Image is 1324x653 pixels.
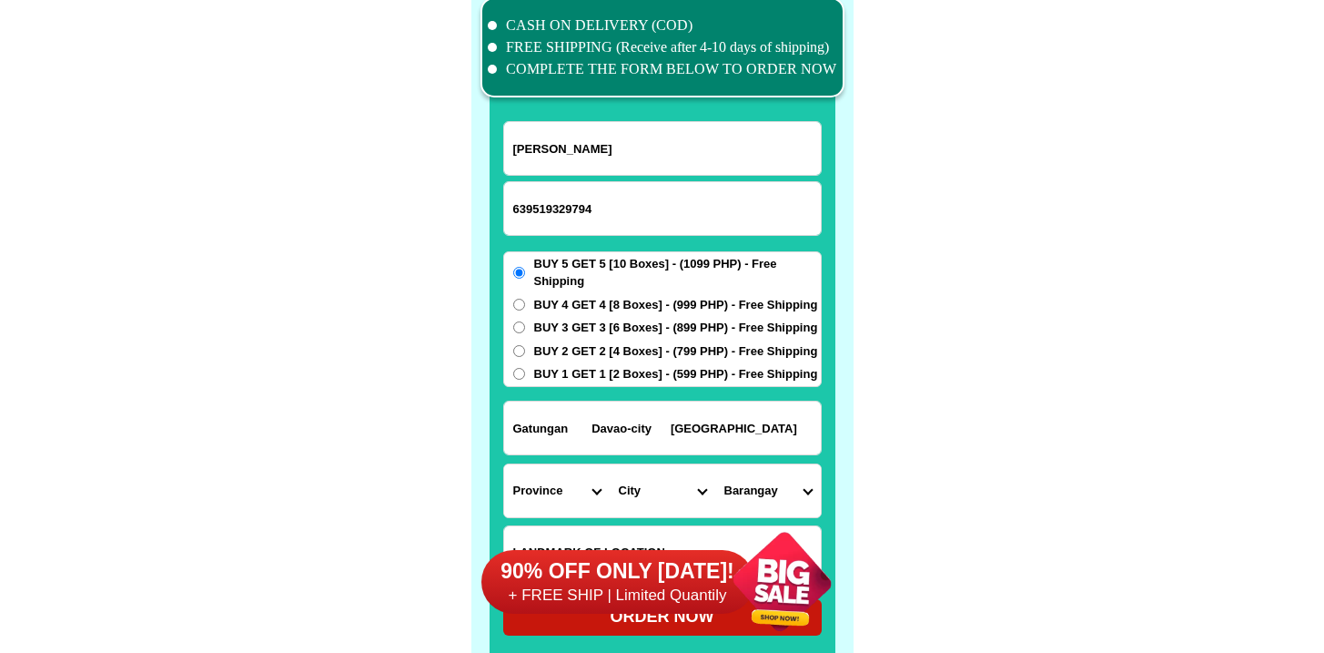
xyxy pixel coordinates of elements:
input: BUY 3 GET 3 [6 Boxes] - (899 PHP) - Free Shipping [513,321,525,333]
input: Input full_name [504,122,821,175]
input: BUY 2 GET 2 [4 Boxes] - (799 PHP) - Free Shipping [513,345,525,357]
select: Select district [610,464,715,517]
h6: + FREE SHIP | Limited Quantily [481,586,754,606]
span: BUY 3 GET 3 [6 Boxes] - (899 PHP) - Free Shipping [534,319,818,337]
input: BUY 5 GET 5 [10 Boxes] - (1099 PHP) - Free Shipping [513,267,525,279]
h6: 90% OFF ONLY [DATE]! [481,558,754,586]
input: BUY 4 GET 4 [8 Boxes] - (999 PHP) - Free Shipping [513,299,525,311]
span: BUY 5 GET 5 [10 Boxes] - (1099 PHP) - Free Shipping [534,255,821,291]
li: CASH ON DELIVERY (COD) [488,15,837,36]
select: Select commune [715,464,821,517]
li: FREE SHIPPING (Receive after 4-10 days of shipping) [488,36,837,58]
li: COMPLETE THE FORM BELOW TO ORDER NOW [488,58,837,80]
span: BUY 1 GET 1 [2 Boxes] - (599 PHP) - Free Shipping [534,365,818,383]
span: BUY 2 GET 2 [4 Boxes] - (799 PHP) - Free Shipping [534,342,818,361]
input: BUY 1 GET 1 [2 Boxes] - (599 PHP) - Free Shipping [513,368,525,380]
input: Input address [504,402,821,454]
span: BUY 4 GET 4 [8 Boxes] - (999 PHP) - Free Shipping [534,296,818,314]
select: Select province [504,464,610,517]
input: Input phone_number [504,182,821,235]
